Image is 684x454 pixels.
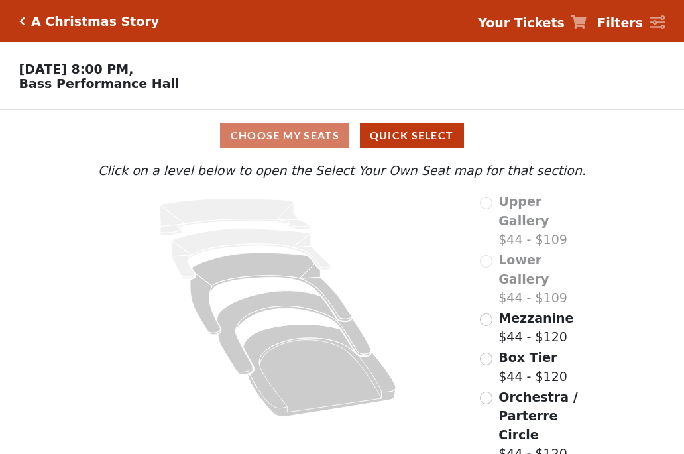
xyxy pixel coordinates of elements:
a: Your Tickets [478,13,587,32]
path: Lower Gallery - Seats Available: 0 [172,229,331,279]
path: Upper Gallery - Seats Available: 0 [160,199,311,235]
span: Orchestra / Parterre Circle [498,390,577,442]
a: Click here to go back to filters [19,17,25,26]
h5: A Christmas Story [31,14,159,29]
span: Mezzanine [498,311,573,325]
label: $44 - $120 [498,309,573,347]
span: Lower Gallery [498,253,549,286]
label: $44 - $109 [498,192,589,249]
strong: Filters [597,15,643,30]
strong: Your Tickets [478,15,565,30]
label: $44 - $120 [498,348,567,386]
span: Upper Gallery [498,194,549,228]
a: Filters [597,13,665,32]
p: Click on a level below to open the Select Your Own Seat map for that section. [95,161,589,180]
path: Orchestra / Parterre Circle - Seats Available: 187 [243,325,396,417]
label: $44 - $109 [498,251,589,308]
span: Box Tier [498,350,557,365]
button: Quick Select [360,123,464,148]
